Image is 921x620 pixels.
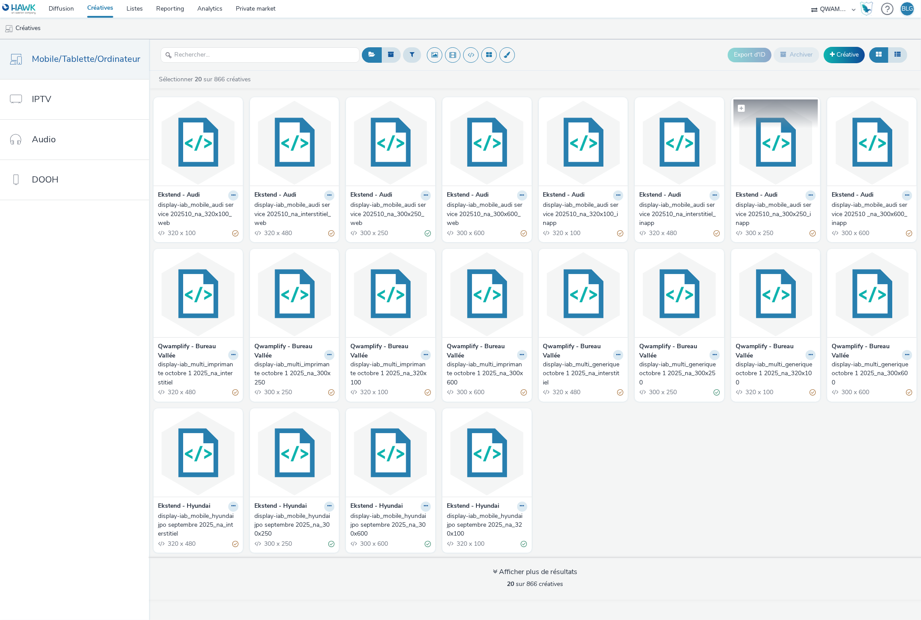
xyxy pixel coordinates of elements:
[860,2,873,16] img: Hawk Academy
[493,567,577,577] div: Afficher plus de résultats
[552,229,581,237] span: 320 x 100
[158,360,238,387] a: display-iab_multi_imprimante octobre 1 2025_na_interstitiel
[158,360,235,387] div: display-iab_multi_imprimante octobre 1 2025_na_interstitiel
[263,229,292,237] span: 320 x 480
[543,201,620,228] div: display-iab_mobile_audi service 202510_na_320x100_inapp
[350,360,427,387] div: display-iab_multi_imprimante octobre 1 2025_na_320x100
[254,190,296,201] strong: Ekstend - Audi
[350,342,418,360] strong: Qwamplify - Bureau Vallée
[328,228,334,238] div: Partiellement valide
[552,388,581,396] span: 320 x 480
[447,512,527,539] a: display-iab_mobile_hyundai jpo septembre 2025_na_320x100
[456,388,484,396] span: 300 x 600
[254,201,331,228] div: display-iab_mobile_audi service 202510_na_interstitiel_web
[252,251,337,337] img: display-iab_multi_imprimante octobre 1 2025_na_300x250 visual
[639,190,681,201] strong: Ekstend - Audi
[733,251,818,337] img: display-iab_multi_generique octobre 1 2025_na_320x100 visual
[359,540,388,548] span: 300 x 600
[617,388,623,397] div: Partiellement valide
[328,540,334,549] div: Valide
[543,342,611,360] strong: Qwamplify - Bureau Vallée
[447,201,524,228] div: display-iab_mobile_audi service 202510_na_300x600_web
[232,540,238,549] div: Partiellement valide
[736,201,813,228] div: display-iab_mobile_audi service 202510_na_300x250_inapp
[263,388,292,396] span: 300 x 250
[906,388,912,397] div: Partiellement valide
[158,201,238,228] a: display-iab_mobile_audi service 202510_na_320x100_web
[447,360,524,387] div: display-iab_multi_imprimante octobre 1 2025_na_300x600
[447,201,527,228] a: display-iab_mobile_audi service 202510_na_300x600_web
[350,502,403,512] strong: Ekstend - Hyundai
[736,360,816,387] a: display-iab_multi_generique octobre 1 2025_na_320x100
[543,360,624,387] a: display-iab_multi_generique octobre 1 2025_na_interstitiel
[445,251,530,337] img: display-iab_multi_imprimante octobre 1 2025_na_300x600 visual
[456,540,484,548] span: 320 x 100
[156,99,241,186] img: display-iab_mobile_audi service 202510_na_320x100_web visual
[445,411,530,497] img: display-iab_mobile_hyundai jpo septembre 2025_na_320x100 visual
[744,388,773,396] span: 320 x 100
[350,201,427,228] div: display-iab_mobile_audi service 202510_na_300x250_web
[252,99,337,186] img: display-iab_mobile_audi service 202510_na_interstitiel_web visual
[348,411,433,497] img: display-iab_mobile_hyundai jpo septembre 2025_na_300x600 visual
[832,201,912,228] a: display-iab_mobile_audi service 202510 _na_300x600_inapp
[860,2,877,16] a: Hawk Academy
[648,388,677,396] span: 300 x 250
[350,512,427,539] div: display-iab_mobile_hyundai jpo septembre 2025_na_300x600
[728,48,771,62] button: Export d'ID
[350,201,431,228] a: display-iab_mobile_audi service 202510_na_300x250_web
[32,173,58,186] span: DOOH
[232,388,238,397] div: Partiellement valide
[254,201,335,228] a: display-iab_mobile_audi service 202510_na_interstitiel_web
[447,360,527,387] a: display-iab_multi_imprimante octobre 1 2025_na_300x600
[888,47,907,62] button: Liste
[328,388,334,397] div: Partiellement valide
[158,512,235,539] div: display-iab_mobile_hyundai jpo septembre 2025_na_interstitiel
[832,360,909,387] div: display-iab_multi_generique octobre 1 2025_na_300x600
[4,24,13,33] img: mobile
[810,228,816,238] div: Partiellement valide
[254,502,307,512] strong: Ekstend - Hyundai
[543,190,585,201] strong: Ekstend - Audi
[156,251,241,337] img: display-iab_multi_imprimante octobre 1 2025_na_interstitiel visual
[32,53,140,65] span: Mobile/Tablette/Ordinateur
[32,93,51,106] span: IPTV
[32,133,56,146] span: Audio
[447,190,489,201] strong: Ekstend - Audi
[252,411,337,497] img: display-iab_mobile_hyundai jpo septembre 2025_na_300x250 visual
[824,47,865,63] a: Créative
[810,388,816,397] div: Partiellement valide
[158,190,200,201] strong: Ekstend - Audi
[254,512,331,539] div: display-iab_mobile_hyundai jpo septembre 2025_na_300x250
[521,228,527,238] div: Partiellement valide
[541,99,626,186] img: display-iab_mobile_audi service 202510_na_320x100_inapp visual
[840,229,869,237] span: 300 x 600
[263,540,292,548] span: 300 x 250
[447,342,515,360] strong: Qwamplify - Bureau Vallée
[543,201,624,228] a: display-iab_mobile_audi service 202510_na_320x100_inapp
[736,201,816,228] a: display-iab_mobile_audi service 202510_na_300x250_inapp
[639,360,720,387] a: display-iab_multi_generique octobre 1 2025_na_300x250
[447,502,499,512] strong: Ekstend - Hyundai
[829,251,914,337] img: display-iab_multi_generique octobre 1 2025_na_300x600 visual
[2,4,36,15] img: undefined Logo
[254,342,322,360] strong: Qwamplify - Bureau Vallée
[832,342,900,360] strong: Qwamplify - Bureau Vallée
[445,99,530,186] img: display-iab_mobile_audi service 202510_na_300x600_web visual
[156,411,241,497] img: display-iab_mobile_hyundai jpo septembre 2025_na_interstitiel visual
[232,228,238,238] div: Partiellement valide
[350,360,431,387] a: display-iab_multi_imprimante octobre 1 2025_na_320x100
[541,251,626,337] img: display-iab_multi_generique octobre 1 2025_na_interstitiel visual
[425,228,431,238] div: Valide
[714,228,720,238] div: Partiellement valide
[639,201,716,228] div: display-iab_mobile_audi service 202510_na_interstitiel_inapp
[639,342,707,360] strong: Qwamplify - Bureau Vallée
[167,229,196,237] span: 320 x 100
[617,228,623,238] div: Partiellement valide
[637,99,722,186] img: display-iab_mobile_audi service 202510_na_interstitiel_inapp visual
[350,190,392,201] strong: Ekstend - Audi
[521,388,527,397] div: Partiellement valide
[167,388,196,396] span: 320 x 480
[639,360,716,387] div: display-iab_multi_generique octobre 1 2025_na_300x250
[832,360,912,387] a: display-iab_multi_generique octobre 1 2025_na_300x600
